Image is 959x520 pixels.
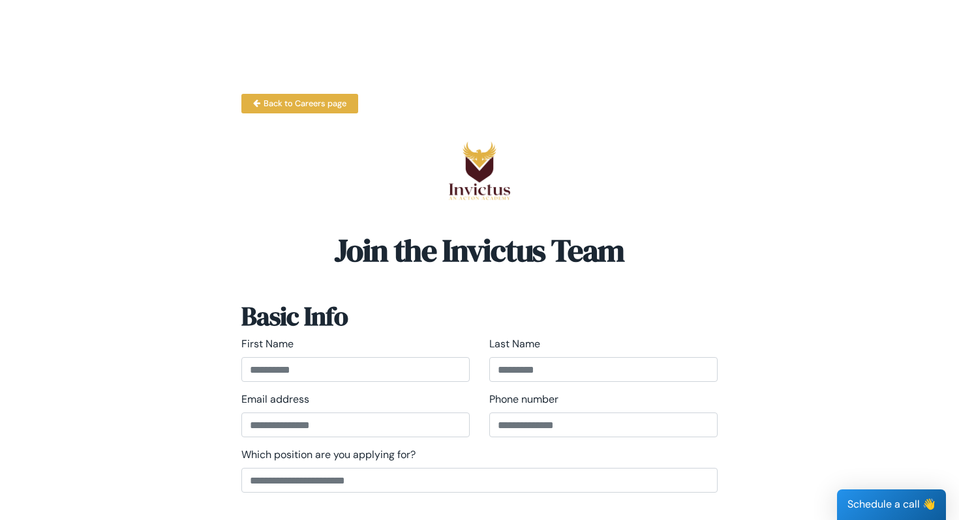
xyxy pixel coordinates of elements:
label: Which position are you applying for? [241,448,416,463]
div: Schedule a call 👋 [837,489,946,520]
h2: Join the Invictus Team [241,232,718,270]
label: Email address [241,392,309,407]
img: logo.png [448,136,510,201]
a: Back to Careers page [241,94,358,113]
label: Phone number [489,392,558,407]
label: First Name [241,337,294,352]
h3: Basic Info [241,300,718,332]
label: Last Name [489,337,540,352]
